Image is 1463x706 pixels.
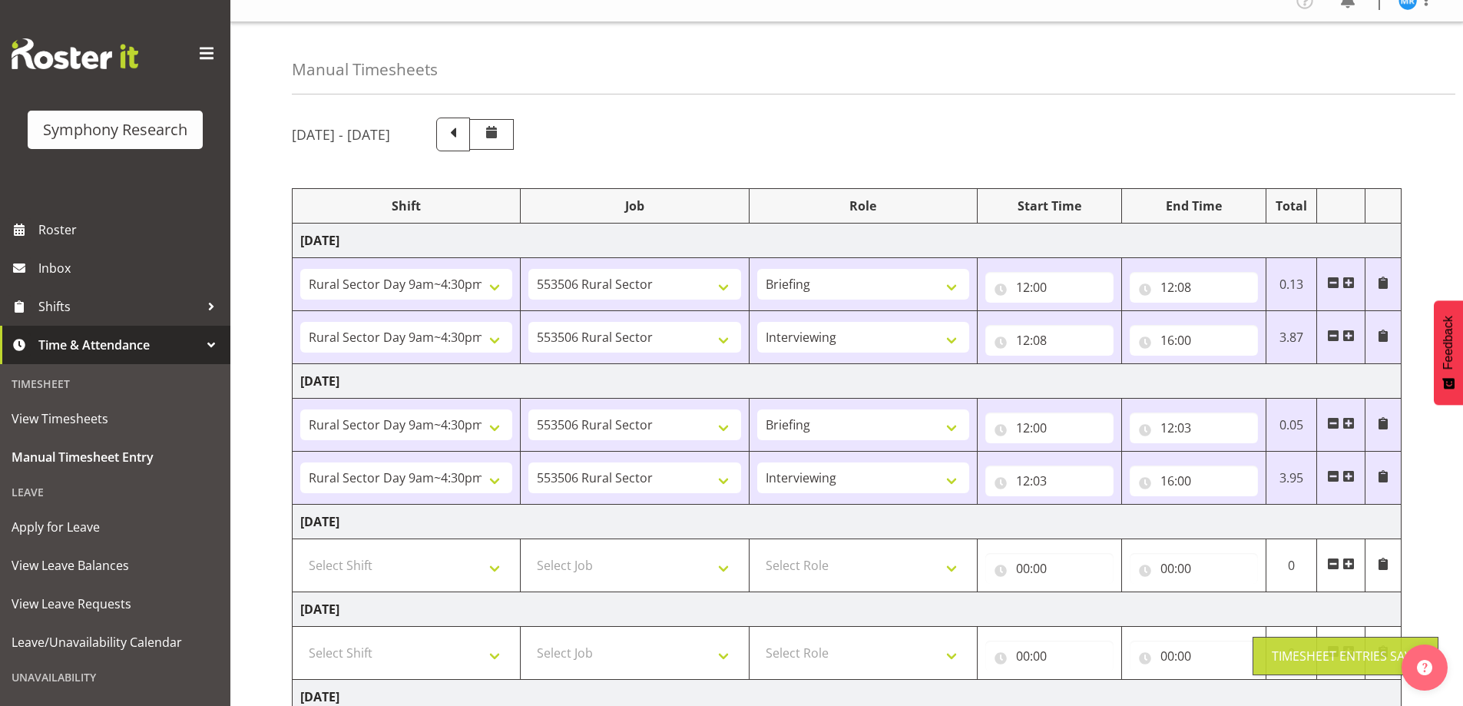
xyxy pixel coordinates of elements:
span: View Leave Requests [12,592,219,615]
span: Inbox [38,257,223,280]
img: Rosterit website logo [12,38,138,69]
a: View Leave Balances [4,546,227,585]
h5: [DATE] - [DATE] [292,126,390,143]
td: [DATE] [293,224,1402,258]
div: Unavailability [4,661,227,693]
td: 0.05 [1266,399,1317,452]
input: Click to select... [1130,272,1258,303]
div: Start Time [985,197,1114,215]
td: [DATE] [293,364,1402,399]
a: Apply for Leave [4,508,227,546]
div: Symphony Research [43,118,187,141]
input: Click to select... [1130,413,1258,443]
div: Job [528,197,740,215]
span: Apply for Leave [12,515,219,539]
span: View Leave Balances [12,554,219,577]
div: Total [1274,197,1309,215]
input: Click to select... [985,466,1114,496]
span: Leave/Unavailability Calendar [12,631,219,654]
a: View Timesheets [4,399,227,438]
input: Click to select... [985,325,1114,356]
a: Manual Timesheet Entry [4,438,227,476]
div: Shift [300,197,512,215]
td: [DATE] [293,505,1402,539]
input: Click to select... [985,272,1114,303]
input: Click to select... [1130,325,1258,356]
div: Leave [4,476,227,508]
input: Click to select... [1130,466,1258,496]
a: View Leave Requests [4,585,227,623]
td: 0.13 [1266,258,1317,311]
span: Time & Attendance [38,333,200,356]
img: help-xxl-2.png [1417,660,1432,675]
td: 3.95 [1266,452,1317,505]
a: Leave/Unavailability Calendar [4,623,227,661]
td: 0 [1266,539,1317,592]
span: Roster [38,218,223,241]
div: End Time [1130,197,1258,215]
h4: Manual Timesheets [292,61,438,78]
button: Feedback - Show survey [1434,300,1463,405]
input: Click to select... [1130,641,1258,671]
span: Manual Timesheet Entry [12,446,219,469]
div: Role [757,197,969,215]
div: Timesheet Entries Save [1272,647,1419,665]
td: 0 [1266,627,1317,680]
span: Feedback [1441,316,1455,370]
td: [DATE] [293,592,1402,627]
input: Click to select... [985,553,1114,584]
span: Shifts [38,295,200,318]
div: Timesheet [4,368,227,399]
span: View Timesheets [12,407,219,430]
input: Click to select... [1130,553,1258,584]
input: Click to select... [985,413,1114,443]
input: Click to select... [985,641,1114,671]
td: 3.87 [1266,311,1317,364]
